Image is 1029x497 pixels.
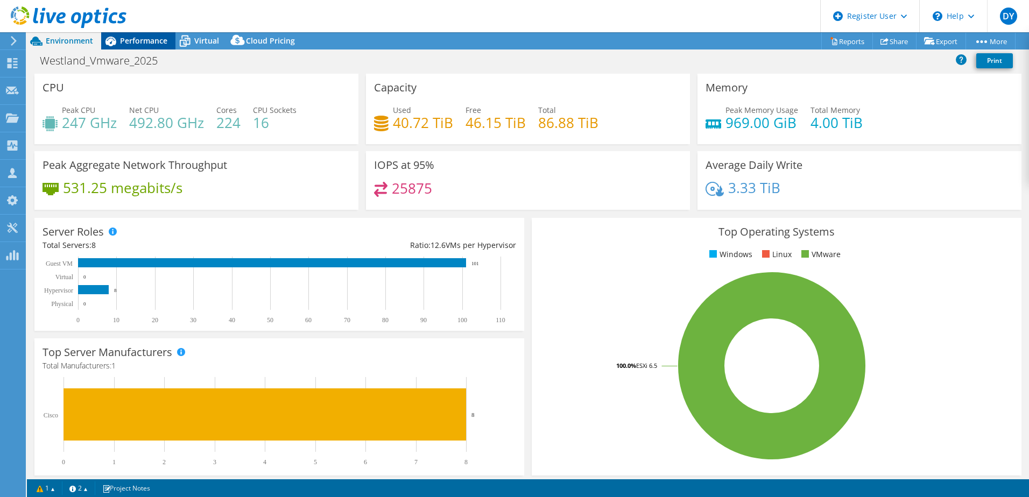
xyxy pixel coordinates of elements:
span: Free [466,105,481,115]
text: 40 [229,316,235,324]
span: DY [1000,8,1017,25]
text: 5 [314,458,317,466]
h3: Peak Aggregate Network Throughput [43,159,227,171]
h4: 40.72 TiB [393,117,453,129]
text: 4 [263,458,266,466]
a: Project Notes [95,481,158,495]
a: Share [872,33,917,49]
span: Virtual [194,35,219,46]
text: 10 [113,316,119,324]
a: More [965,33,1016,49]
h3: Capacity [374,82,417,94]
text: 30 [190,316,196,324]
li: Windows [707,248,752,260]
span: Cores [216,105,237,115]
a: Reports [821,33,873,49]
text: Cisco [44,411,58,419]
h3: Top Operating Systems [540,226,1013,238]
h4: 3.33 TiB [728,182,780,194]
h4: 492.80 GHz [129,117,204,129]
a: 1 [29,481,62,495]
span: Total [538,105,556,115]
text: 110 [496,316,505,324]
text: 7 [414,458,418,466]
text: 8 [471,411,475,418]
text: Hypervisor [44,287,73,294]
text: 8 [464,458,468,466]
a: Print [976,53,1013,68]
span: Performance [120,35,167,46]
span: Used [393,105,411,115]
text: 0 [76,316,80,324]
h3: Memory [706,82,748,94]
text: 2 [163,458,166,466]
text: 90 [420,316,427,324]
a: 2 [62,481,95,495]
h3: Server Roles [43,226,104,238]
h4: 247 GHz [62,117,117,129]
text: 1 [112,458,116,466]
span: 1 [111,360,116,371]
div: Ratio: VMs per Hypervisor [279,239,516,251]
text: 6 [364,458,367,466]
span: Peak CPU [62,105,95,115]
text: 50 [267,316,273,324]
a: Export [916,33,966,49]
span: Total Memory [810,105,860,115]
h4: Total Manufacturers: [43,360,516,372]
div: Total Servers: [43,239,279,251]
text: 0 [62,458,65,466]
text: 80 [382,316,389,324]
li: Linux [759,248,792,260]
text: Physical [51,300,73,308]
h4: 969.00 GiB [725,117,798,129]
text: 3 [213,458,216,466]
h3: Average Daily Write [706,159,802,171]
text: 101 [471,261,479,266]
text: 0 [83,301,86,307]
h3: IOPS at 95% [374,159,434,171]
h4: 531.25 megabits/s [63,182,182,194]
text: 0 [83,274,86,280]
text: Guest VM [46,260,73,267]
h4: 46.15 TiB [466,117,526,129]
text: 8 [114,288,117,293]
h3: CPU [43,82,64,94]
svg: \n [933,11,942,21]
text: 100 [457,316,467,324]
text: 70 [344,316,350,324]
span: 8 [91,240,96,250]
li: VMware [799,248,841,260]
h4: 224 [216,117,241,129]
span: 12.6 [431,240,446,250]
span: Cloud Pricing [246,35,295,46]
span: Net CPU [129,105,159,115]
text: 20 [152,316,158,324]
text: 60 [305,316,312,324]
tspan: ESXi 6.5 [636,361,657,370]
text: Virtual [55,273,74,281]
span: Peak Memory Usage [725,105,798,115]
h1: Westland_Vmware_2025 [35,55,174,67]
h3: Top Server Manufacturers [43,346,172,358]
tspan: 100.0% [616,361,636,370]
span: Environment [46,35,93,46]
h4: 16 [253,117,297,129]
h4: 25875 [392,182,432,194]
h4: 86.88 TiB [538,117,598,129]
h4: 4.00 TiB [810,117,863,129]
span: CPU Sockets [253,105,297,115]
